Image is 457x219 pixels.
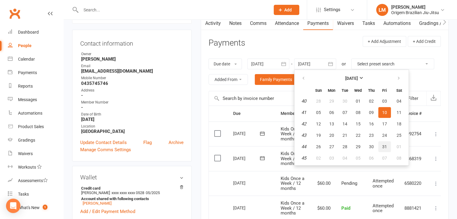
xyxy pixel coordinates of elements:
span: 28 [316,99,321,103]
button: 31 [378,141,391,152]
div: [DATE] [233,154,261,163]
small: Monday [328,88,335,93]
span: 29 [356,144,361,149]
span: 04 [343,156,347,160]
em: 40 [301,98,306,104]
a: Waivers [8,147,63,160]
em: 42 [301,121,306,127]
span: 26 [316,144,321,149]
div: Payments [18,70,37,75]
strong: - [81,93,184,98]
button: 07 [378,153,391,163]
span: 08 [356,110,361,115]
span: 06 [369,156,374,160]
span: 13 [329,121,334,126]
div: Calendar [18,57,35,61]
div: Automations [18,111,42,115]
span: xxxx xxxx xxxx 0528 [111,190,144,195]
span: Kids Once a Week / 12 months [281,200,304,216]
span: 31 [382,144,387,149]
span: 07 [382,156,387,160]
button: 08 [352,107,364,118]
button: 12 [312,118,325,129]
div: Messages [18,97,37,102]
button: + Add Adjustment [363,36,406,47]
strong: [DATE] [81,117,184,122]
a: Attendance [271,16,303,30]
a: People [8,39,63,52]
small: Wednesday [354,88,362,93]
button: + Add Credit [408,36,441,47]
strong: [GEOGRAPHIC_DATA] [81,129,184,134]
span: 25 [397,133,401,138]
td: 1868319 [399,146,427,171]
button: 28 [312,96,325,106]
a: Messages [8,93,63,106]
button: 10 [378,107,391,118]
div: Dashboard [18,30,39,34]
em: 45 [301,155,306,161]
button: 04 [339,153,351,163]
button: 30 [365,141,378,152]
button: 03 [325,153,338,163]
th: Membership [275,106,310,121]
a: Tasks [8,187,63,201]
button: Added From [209,74,248,85]
div: Owner [81,51,184,57]
span: 17 [382,121,387,126]
small: Friday [382,88,387,93]
div: Date of Birth [81,112,184,117]
button: 25 [391,130,407,141]
div: People [18,43,32,48]
span: 02 [369,99,374,103]
button: 06 [365,153,378,163]
div: Reports [18,84,33,88]
span: Kids Once a Week / 12 months [281,151,304,166]
strong: [EMAIL_ADDRESS][DOMAIN_NAME] [81,68,184,74]
div: What's New [18,205,40,210]
th: Invoice # [399,106,427,121]
button: 16 [365,118,378,129]
span: 20 [329,133,334,138]
a: Clubworx [7,6,22,21]
span: 12 [316,121,321,126]
span: 30 [343,99,347,103]
div: Workouts [18,165,36,169]
span: 23 [369,133,374,138]
div: Address [81,88,184,93]
span: 11 [397,110,401,115]
span: 06 [329,110,334,115]
a: Activity [201,16,225,30]
button: 07 [339,107,351,118]
button: Filter [397,91,426,106]
span: 02 [316,156,321,160]
a: Calendar [8,52,63,66]
span: 14 [343,121,347,126]
em: 41 [301,110,306,115]
a: Comms [246,16,271,30]
button: 11 [391,107,407,118]
span: Pending [341,181,357,186]
button: 05 [352,153,364,163]
span: 01 [397,144,401,149]
strong: 0435745746 [81,81,184,86]
div: [DATE] [233,203,261,212]
span: 09 [369,110,374,115]
div: Mobile Number [81,75,184,81]
div: Tasks [18,192,29,196]
button: Due date [209,58,242,69]
a: Gradings [8,133,63,147]
span: 03 [382,99,387,103]
button: 30 [339,96,351,106]
h3: Payments [209,38,245,48]
span: Paid [341,205,350,211]
a: Product Sales [8,120,63,133]
button: 21 [339,130,351,141]
button: 03 [378,96,391,106]
span: Add [284,7,292,12]
span: 28 [343,144,347,149]
span: 22 [356,133,361,138]
span: Kids Once a Week / 12 months [281,176,304,191]
button: 01 [391,141,407,152]
strong: [DATE] [345,76,358,81]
